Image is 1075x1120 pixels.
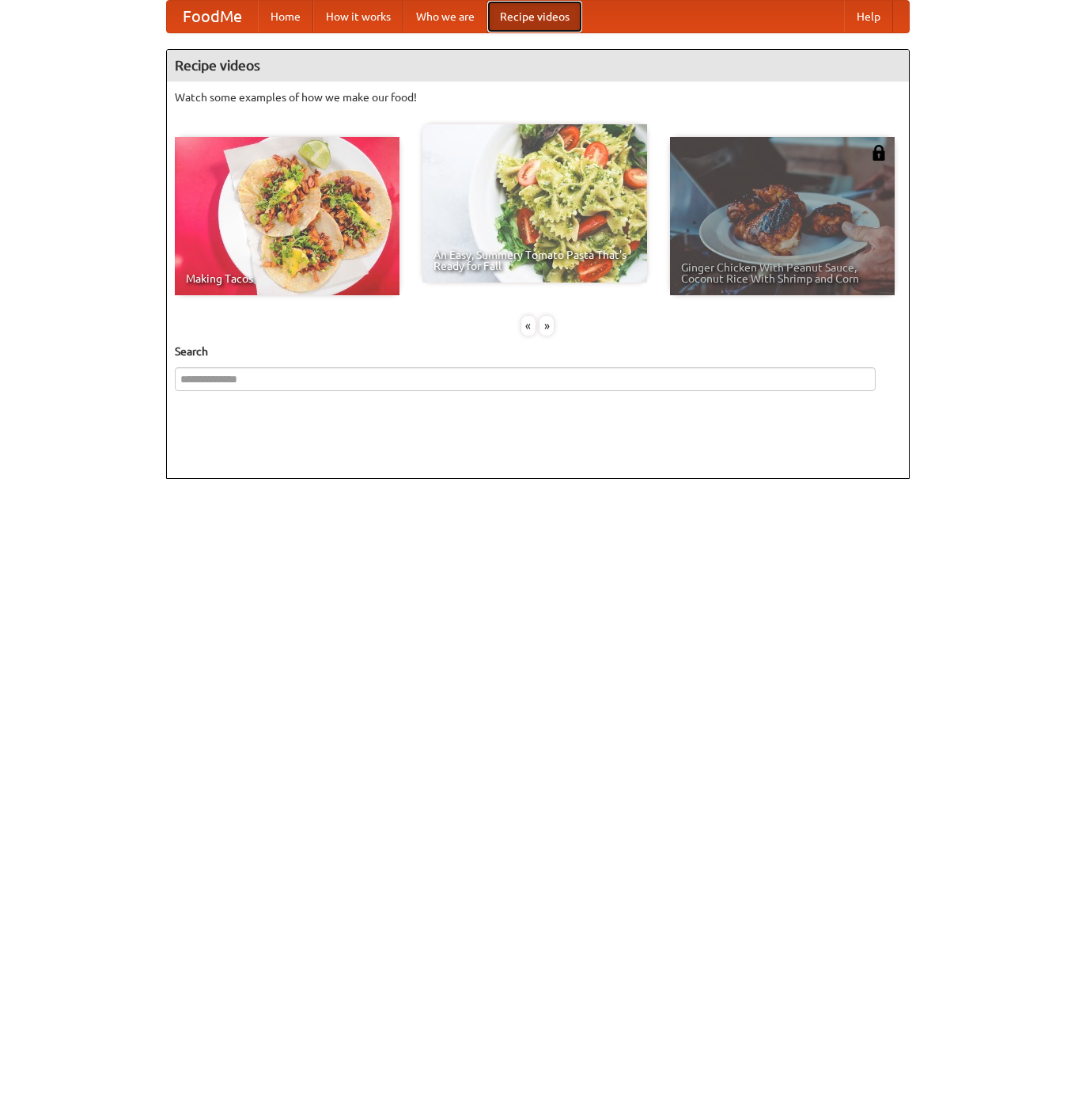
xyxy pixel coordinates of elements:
a: An Easy, Summery Tomato Pasta That's Ready for Fall [422,124,647,283]
a: How it works [313,1,403,32]
h4: Recipe videos [167,50,909,82]
a: Making Tacos [175,137,399,295]
a: Help [844,1,893,32]
span: An Easy, Summery Tomato Pasta That's Ready for Fall [433,249,636,271]
a: Who we are [403,1,487,32]
a: Recipe videos [487,1,582,32]
a: Home [258,1,313,32]
div: « [521,316,536,336]
h5: Search [175,344,901,359]
p: Watch some examples of how we make our food! [175,89,901,105]
a: FoodMe [167,1,258,32]
span: Making Tacos [186,273,388,284]
div: » [539,316,554,336]
img: 483408.png [871,145,887,161]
